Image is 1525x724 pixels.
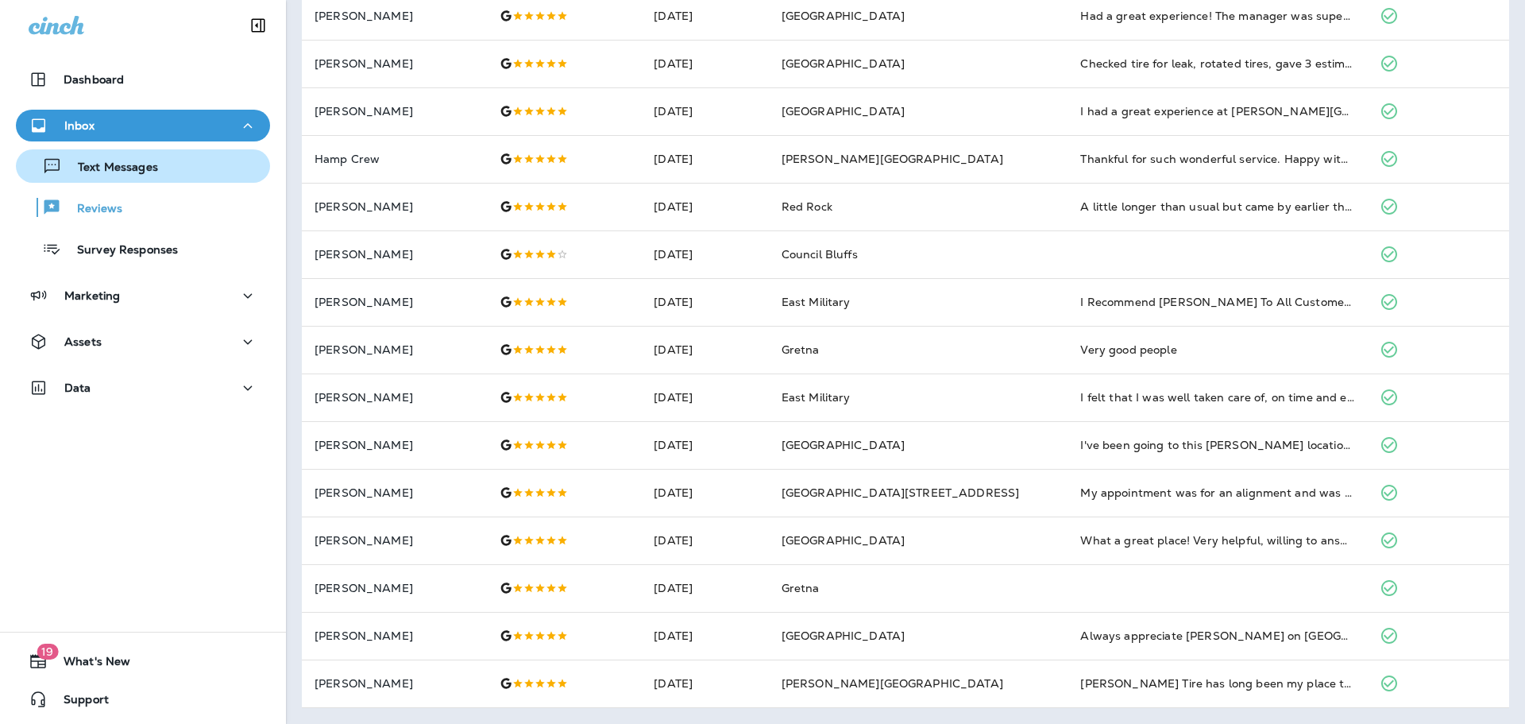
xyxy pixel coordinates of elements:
[1080,151,1354,167] div: Thankful for such wonderful service. Happy with how it went.
[782,390,851,405] span: East Military
[1080,485,1354,501] div: My appointment was for an alignment and was completed far sooner than I anticipated. Both staff m...
[315,153,474,165] p: Hamp Crew
[16,149,270,183] button: Text Messages
[64,381,91,394] p: Data
[782,152,1003,166] span: [PERSON_NAME][GEOGRAPHIC_DATA]
[48,693,109,712] span: Support
[315,677,474,690] p: [PERSON_NAME]
[782,295,851,309] span: East Military
[782,629,905,643] span: [GEOGRAPHIC_DATA]
[641,612,768,660] td: [DATE]
[16,280,270,312] button: Marketing
[782,56,905,71] span: [GEOGRAPHIC_DATA]
[61,243,178,258] p: Survey Responses
[16,64,270,95] button: Dashboard
[1080,8,1354,24] div: Had a great experience! The manager was super helpful and took the time to explain the different ...
[16,645,270,677] button: 19What's New
[782,533,905,548] span: [GEOGRAPHIC_DATA]
[315,248,474,261] p: [PERSON_NAME]
[641,469,768,517] td: [DATE]
[64,335,102,348] p: Assets
[315,391,474,404] p: [PERSON_NAME]
[236,10,280,41] button: Collapse Sidebar
[16,372,270,404] button: Data
[1080,294,1354,310] div: I Recommend Jensen To All Customers That I Talk To.
[641,135,768,183] td: [DATE]
[16,683,270,715] button: Support
[641,660,768,707] td: [DATE]
[1080,389,1354,405] div: I felt that I was well taken care of, on time and efficient
[782,199,832,214] span: Red Rock
[1080,532,1354,548] div: What a great place! Very helpful, willing to answer all my questions. Was able to get me in and t...
[62,161,158,176] p: Text Messages
[16,110,270,141] button: Inbox
[641,183,768,230] td: [DATE]
[782,676,1003,691] span: [PERSON_NAME][GEOGRAPHIC_DATA]
[782,581,820,595] span: Gretna
[641,421,768,469] td: [DATE]
[315,57,474,70] p: [PERSON_NAME]
[1080,56,1354,72] div: Checked tire for leak, rotated tires, gave 3 estimates for replacing 1 or all tires. No charge!
[641,87,768,135] td: [DATE]
[315,296,474,308] p: [PERSON_NAME]
[782,343,820,357] span: Gretna
[641,326,768,374] td: [DATE]
[641,230,768,278] td: [DATE]
[641,564,768,612] td: [DATE]
[315,343,474,356] p: [PERSON_NAME]
[1080,676,1354,691] div: Jensen Tire has long been my place to buy tires. I like that they service the tires as long as I ...
[315,439,474,451] p: [PERSON_NAME]
[315,534,474,547] p: [PERSON_NAME]
[315,582,474,594] p: [PERSON_NAME]
[782,247,858,261] span: Council Bluffs
[48,655,130,674] span: What's New
[315,105,474,118] p: [PERSON_NAME]
[782,9,905,23] span: [GEOGRAPHIC_DATA]
[37,644,58,660] span: 19
[64,119,95,132] p: Inbox
[315,10,474,22] p: [PERSON_NAME]
[641,278,768,326] td: [DATE]
[16,191,270,224] button: Reviews
[641,40,768,87] td: [DATE]
[641,517,768,564] td: [DATE]
[1080,342,1354,358] div: Very good people
[315,629,474,642] p: [PERSON_NAME]
[315,200,474,213] p: [PERSON_NAME]
[782,486,1020,500] span: [GEOGRAPHIC_DATA][STREET_ADDRESS]
[641,374,768,421] td: [DATE]
[61,202,122,217] p: Reviews
[64,289,120,302] p: Marketing
[315,486,474,499] p: [PERSON_NAME]
[16,232,270,265] button: Survey Responses
[782,438,905,452] span: [GEOGRAPHIC_DATA]
[64,73,124,86] p: Dashboard
[1080,437,1354,453] div: I've been going to this Jensen location for 15 years and never had any issues. I bought tires fro...
[1080,628,1354,644] div: Always appreciate Jenson Tire on Dodge street, they are always there for my family. Thanks for th...
[1080,103,1354,119] div: I had a great experience at Jensen Tire on 90th. I came in for a basic oil change and tire rotati...
[16,326,270,358] button: Assets
[1080,199,1354,215] div: A little longer than usual but came by earlier than I was supposed to. Still had great service.
[782,104,905,118] span: [GEOGRAPHIC_DATA]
